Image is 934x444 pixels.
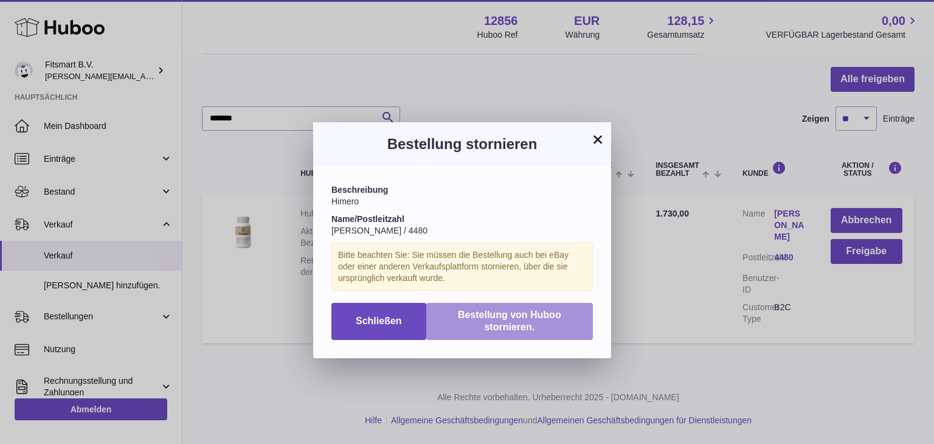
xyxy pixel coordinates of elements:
[356,316,402,326] span: Schließen
[331,243,593,291] div: Bitte beachten Sie: Sie müssen die Bestellung auch bei eBay oder einer anderen Verkaufsplattform ...
[331,196,359,206] span: Himero
[331,134,593,154] h3: Bestellung stornieren
[331,303,426,341] button: Schließen
[331,214,404,224] strong: Name/Postleitzahl
[458,310,561,333] span: Bestellung von Huboo stornieren.
[331,226,427,235] span: [PERSON_NAME] / 4480
[426,303,593,341] button: Bestellung von Huboo stornieren.
[331,185,388,195] strong: Beschreibung
[590,132,605,147] button: ×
